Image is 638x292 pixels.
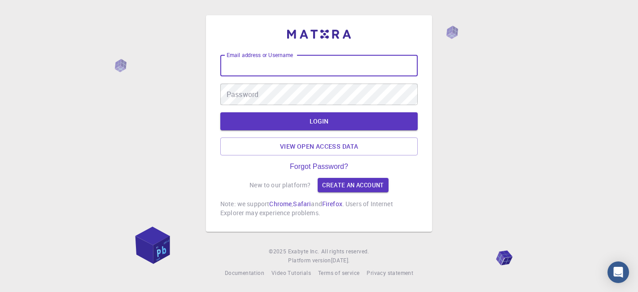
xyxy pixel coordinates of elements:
[290,163,348,171] a: Forgot Password?
[293,199,311,208] a: Safari
[331,257,350,264] span: [DATE] .
[227,51,293,59] label: Email address or Username
[225,269,264,278] a: Documentation
[269,247,288,256] span: © 2025
[220,137,418,155] a: View open access data
[225,269,264,276] span: Documentation
[318,269,359,278] a: Terms of service
[322,199,342,208] a: Firefox
[331,256,350,265] a: [DATE].
[321,247,369,256] span: All rights reserved.
[220,199,418,217] p: Note: we support , and . Users of Internet Explorer may experience problems.
[271,269,311,276] span: Video Tutorials
[288,248,319,255] span: Exabyte Inc.
[367,269,413,276] span: Privacy statement
[607,261,629,283] div: Open Intercom Messenger
[220,112,418,130] button: LOGIN
[367,269,413,278] a: Privacy statement
[249,181,310,190] p: New to our platform?
[271,269,311,278] a: Video Tutorials
[318,269,359,276] span: Terms of service
[269,199,292,208] a: Chrome
[288,247,319,256] a: Exabyte Inc.
[318,178,388,192] a: Create an account
[288,256,331,265] span: Platform version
